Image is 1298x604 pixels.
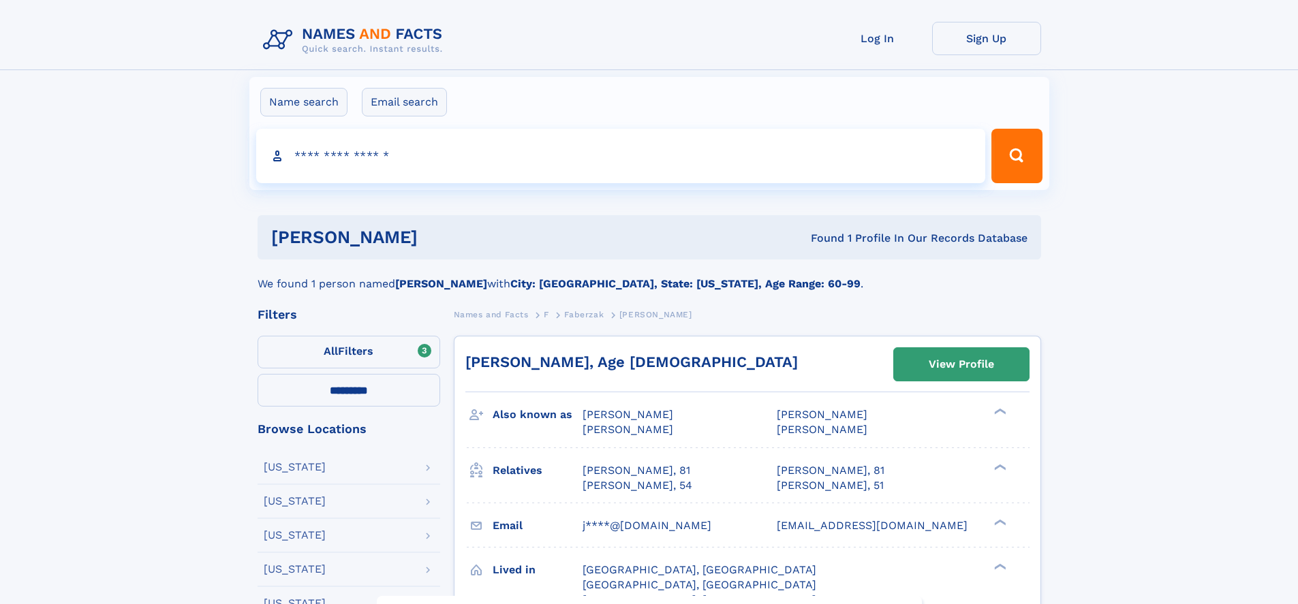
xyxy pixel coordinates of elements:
[583,578,816,591] span: [GEOGRAPHIC_DATA], [GEOGRAPHIC_DATA]
[777,478,884,493] a: [PERSON_NAME], 51
[264,462,326,473] div: [US_STATE]
[929,349,994,380] div: View Profile
[264,530,326,541] div: [US_STATE]
[583,408,673,421] span: [PERSON_NAME]
[465,353,798,370] a: [PERSON_NAME], Age [DEMOGRAPHIC_DATA]
[260,88,347,116] label: Name search
[583,463,690,478] a: [PERSON_NAME], 81
[777,463,884,478] a: [PERSON_NAME], 81
[823,22,932,55] a: Log In
[493,403,583,426] h3: Also known as
[493,514,583,537] h3: Email
[258,308,440,321] div: Filters
[777,423,867,436] span: [PERSON_NAME]
[894,348,1029,381] a: View Profile
[564,310,604,319] span: Faberzak
[395,277,487,290] b: [PERSON_NAME]
[991,518,1007,526] div: ❯
[619,310,692,319] span: [PERSON_NAME]
[271,229,615,246] h1: [PERSON_NAME]
[614,231,1027,246] div: Found 1 Profile In Our Records Database
[932,22,1041,55] a: Sign Up
[493,459,583,482] h3: Relatives
[777,408,867,421] span: [PERSON_NAME]
[991,462,1007,471] div: ❯
[991,562,1007,571] div: ❯
[264,564,326,575] div: [US_STATE]
[324,345,338,357] span: All
[583,423,673,436] span: [PERSON_NAME]
[510,277,861,290] b: City: [GEOGRAPHIC_DATA], State: [US_STATE], Age Range: 60-99
[258,259,1041,292] div: We found 1 person named with .
[583,478,692,493] a: [PERSON_NAME], 54
[583,563,816,576] span: [GEOGRAPHIC_DATA], [GEOGRAPHIC_DATA]
[564,306,604,323] a: Faberzak
[256,129,986,183] input: search input
[264,496,326,507] div: [US_STATE]
[544,306,549,323] a: F
[258,423,440,435] div: Browse Locations
[493,558,583,582] h3: Lived in
[258,22,454,59] img: Logo Names and Facts
[777,519,968,532] span: [EMAIL_ADDRESS][DOMAIN_NAME]
[454,306,529,323] a: Names and Facts
[544,310,549,319] span: F
[991,407,1007,416] div: ❯
[258,336,440,368] label: Filters
[991,129,1042,183] button: Search Button
[362,88,447,116] label: Email search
